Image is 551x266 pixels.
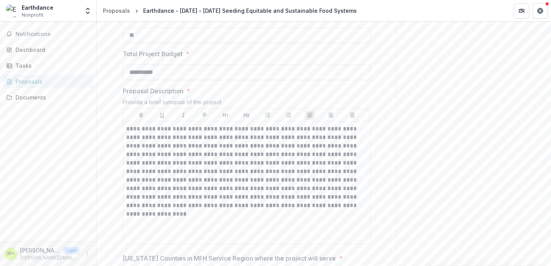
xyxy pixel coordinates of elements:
button: Heading 1 [221,110,230,120]
p: [PERSON_NAME][EMAIL_ADDRESS][DOMAIN_NAME] [20,254,79,261]
button: Strike [200,110,209,120]
button: Heading 2 [242,110,251,120]
div: Earthdance [22,3,53,12]
button: Bullet List [263,110,272,120]
button: Bold [137,110,146,120]
div: Earthdance - [DATE] - [DATE] Seeding Equitable and Sustainable Food Systems [143,7,357,15]
p: User [63,247,79,254]
button: Partners [514,3,529,19]
div: Dashboard [15,46,87,54]
div: Tasks [15,62,87,70]
button: Notifications [3,28,93,40]
a: Documents [3,91,93,104]
div: Documents [15,93,87,101]
nav: breadcrumb [100,5,360,16]
button: Open entity switcher [82,3,93,19]
div: Provide a brief synopsis of the project [123,99,370,108]
p: Total Project Budget [123,49,183,58]
button: Italicize [179,110,188,120]
span: Nonprofit [22,12,43,19]
button: Underline [157,110,167,120]
button: Align Left [305,110,315,120]
button: Align Right [347,110,357,120]
a: Tasks [3,59,93,72]
button: Ordered List [284,110,293,120]
span: Notifications [15,31,90,38]
a: Dashboard [3,43,93,56]
div: Ms. Rachel Levi <rachel@earthdancefarms.org> [7,251,15,256]
p: Proposal Description [123,86,183,96]
img: Earthdance [6,5,19,17]
p: [PERSON_NAME] <[PERSON_NAME][EMAIL_ADDRESS][DOMAIN_NAME]> [20,246,60,254]
div: Proposals [103,7,130,15]
p: [US_STATE] Counties in MFH Service Region where the project will serve [123,254,336,263]
button: More [82,249,92,259]
button: Align Center [326,110,335,120]
a: Proposals [100,5,133,16]
a: Proposals [3,75,93,88]
button: Get Help [532,3,548,19]
div: Proposals [15,77,87,86]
